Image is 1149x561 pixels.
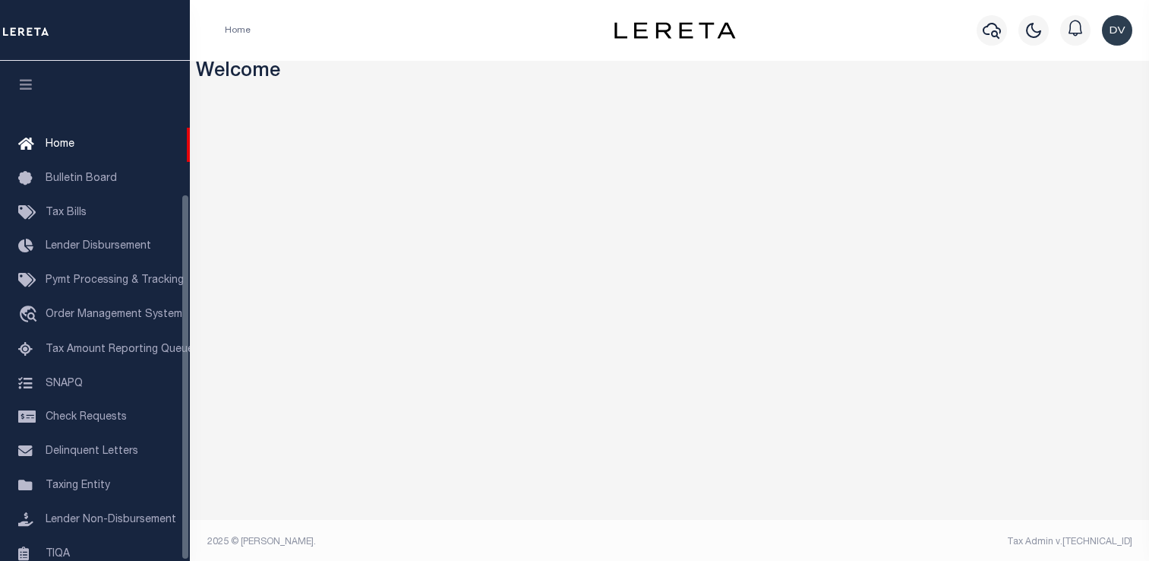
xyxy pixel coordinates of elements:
span: TIQA [46,548,70,559]
span: Order Management System [46,309,182,320]
span: Check Requests [46,412,127,423]
span: Taxing Entity [46,480,110,491]
img: logo-dark.svg [614,22,736,39]
span: Lender Non-Disbursement [46,515,176,525]
span: Home [46,139,74,150]
span: Tax Bills [46,208,87,218]
span: SNAPQ [46,378,83,388]
span: Tax Amount Reporting Queue [46,344,194,355]
span: Pymt Processing & Tracking [46,275,184,286]
span: Lender Disbursement [46,241,151,252]
h3: Welcome [196,61,1144,84]
span: Delinquent Letters [46,446,138,457]
i: travel_explore [18,306,43,325]
img: svg+xml;base64,PHN2ZyB4bWxucz0iaHR0cDovL3d3dy53My5vcmcvMjAwMC9zdmciIHBvaW50ZXItZXZlbnRzPSJub25lIi... [1102,15,1132,46]
span: Bulletin Board [46,173,117,184]
li: Home [225,24,251,37]
div: Tax Admin v.[TECHNICAL_ID] [681,535,1132,549]
div: 2025 © [PERSON_NAME]. [196,535,670,549]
